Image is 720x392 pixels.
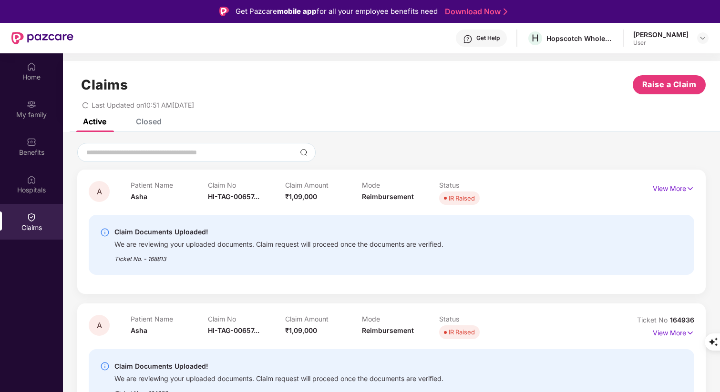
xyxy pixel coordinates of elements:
[97,322,102,330] span: A
[11,32,73,44] img: New Pazcare Logo
[686,183,694,194] img: svg+xml;base64,PHN2ZyB4bWxucz0iaHR0cDovL3d3dy53My5vcmcvMjAwMC9zdmciIHdpZHRoPSIxNyIgaGVpZ2h0PSIxNy...
[476,34,500,42] div: Get Help
[100,228,110,237] img: svg+xml;base64,PHN2ZyBpZD0iSW5mby0yMHgyMCIgeG1sbnM9Imh0dHA6Ly93d3cudzMub3JnLzIwMDAvc3ZnIiB3aWR0aD...
[362,192,414,201] span: Reimbursement
[97,188,102,196] span: A
[686,328,694,338] img: svg+xml;base64,PHN2ZyB4bWxucz0iaHR0cDovL3d3dy53My5vcmcvMjAwMC9zdmciIHdpZHRoPSIxNyIgaGVpZ2h0PSIxNy...
[82,101,89,109] span: redo
[83,117,106,126] div: Active
[208,192,259,201] span: HI-TAG-00657...
[131,326,147,334] span: Asha
[208,326,259,334] span: HI-TAG-00657...
[633,39,689,47] div: User
[114,361,443,372] div: Claim Documents Uploaded!
[532,32,539,44] span: H
[362,326,414,334] span: Reimbursement
[670,316,694,324] span: 164936
[285,326,317,334] span: ₹1,09,000
[546,34,613,43] div: Hopscotch Wholesale Trading Private Limited
[463,34,473,44] img: svg+xml;base64,PHN2ZyBpZD0iSGVscC0zMngzMiIgeG1sbnM9Imh0dHA6Ly93d3cudzMub3JnLzIwMDAvc3ZnIiB3aWR0aD...
[449,327,475,337] div: IR Raised
[362,181,439,189] p: Mode
[27,175,36,184] img: svg+xml;base64,PHN2ZyBpZD0iSG9zcGl0YWxzIiB4bWxucz0iaHR0cDovL3d3dy53My5vcmcvMjAwMC9zdmciIHdpZHRoPS...
[114,238,443,249] div: We are reviewing your uploaded documents. Claim request will proceed once the documents are verif...
[637,316,670,324] span: Ticket No
[277,7,317,16] strong: mobile app
[100,362,110,371] img: svg+xml;base64,PHN2ZyBpZD0iSW5mby0yMHgyMCIgeG1sbnM9Imh0dHA6Ly93d3cudzMub3JnLzIwMDAvc3ZnIiB3aWR0aD...
[439,315,516,323] p: Status
[114,226,443,238] div: Claim Documents Uploaded!
[285,192,317,201] span: ₹1,09,000
[504,7,507,17] img: Stroke
[699,34,707,42] img: svg+xml;base64,PHN2ZyBpZD0iRHJvcGRvd24tMzJ4MzIiIHhtbG5zPSJodHRwOi8vd3d3LnczLm9yZy8yMDAwL3N2ZyIgd2...
[285,181,362,189] p: Claim Amount
[131,192,147,201] span: Asha
[27,62,36,71] img: svg+xml;base64,PHN2ZyBpZD0iSG9tZSIgeG1sbnM9Imh0dHA6Ly93d3cudzMub3JnLzIwMDAvc3ZnIiB3aWR0aD0iMjAiIG...
[633,30,689,39] div: [PERSON_NAME]
[285,315,362,323] p: Claim Amount
[633,75,706,94] button: Raise a Claim
[236,6,438,17] div: Get Pazcare for all your employee benefits need
[92,101,194,109] span: Last Updated on 10:51 AM[DATE]
[653,181,694,194] p: View More
[208,315,285,323] p: Claim No
[362,315,439,323] p: Mode
[81,77,128,93] h1: Claims
[114,249,443,263] div: Ticket No. - 168813
[27,212,36,222] img: svg+xml;base64,PHN2ZyBpZD0iQ2xhaW0iIHhtbG5zPSJodHRwOi8vd3d3LnczLm9yZy8yMDAwL3N2ZyIgd2lkdGg9IjIwIi...
[114,372,443,383] div: We are reviewing your uploaded documents. Claim request will proceed once the documents are verif...
[136,117,162,126] div: Closed
[27,137,36,147] img: svg+xml;base64,PHN2ZyBpZD0iQmVuZWZpdHMiIHhtbG5zPSJodHRwOi8vd3d3LnczLm9yZy8yMDAwL3N2ZyIgd2lkdGg9Ij...
[208,181,285,189] p: Claim No
[131,315,208,323] p: Patient Name
[449,193,475,203] div: IR Raised
[219,7,229,16] img: Logo
[131,181,208,189] p: Patient Name
[300,149,308,156] img: svg+xml;base64,PHN2ZyBpZD0iU2VhcmNoLTMyeDMyIiB4bWxucz0iaHR0cDovL3d3dy53My5vcmcvMjAwMC9zdmciIHdpZH...
[445,7,504,17] a: Download Now
[27,100,36,109] img: svg+xml;base64,PHN2ZyB3aWR0aD0iMjAiIGhlaWdodD0iMjAiIHZpZXdCb3g9IjAgMCAyMCAyMCIgZmlsbD0ibm9uZSIgeG...
[642,79,697,90] span: Raise a Claim
[653,325,694,338] p: View More
[439,181,516,189] p: Status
